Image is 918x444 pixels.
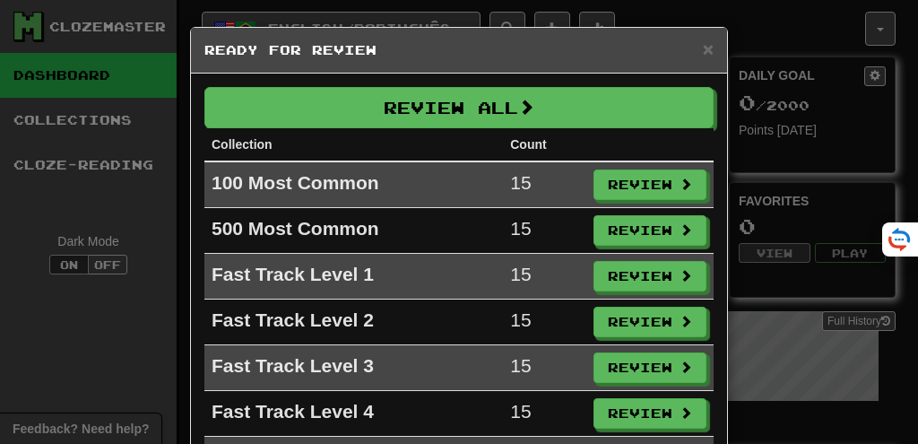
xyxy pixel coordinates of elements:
button: Review [593,261,706,292]
td: 15 [503,391,586,437]
button: Close [703,39,714,58]
td: 100 Most Common [204,161,503,208]
td: 500 Most Common [204,208,503,254]
button: Review [593,170,706,200]
h5: Ready for Review [204,41,714,59]
button: Review [593,353,706,383]
td: Fast Track Level 4 [204,391,503,437]
td: Fast Track Level 2 [204,300,503,345]
span: × [703,39,714,59]
td: 15 [503,300,586,345]
button: Review [593,398,706,429]
th: Collection [204,128,503,161]
td: 15 [503,161,586,208]
td: 15 [503,254,586,300]
button: Review All [204,87,714,128]
td: 15 [503,208,586,254]
button: Review [593,307,706,337]
td: 15 [503,345,586,391]
button: Review [593,215,706,246]
td: Fast Track Level 1 [204,254,503,300]
th: Count [503,128,586,161]
td: Fast Track Level 3 [204,345,503,391]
